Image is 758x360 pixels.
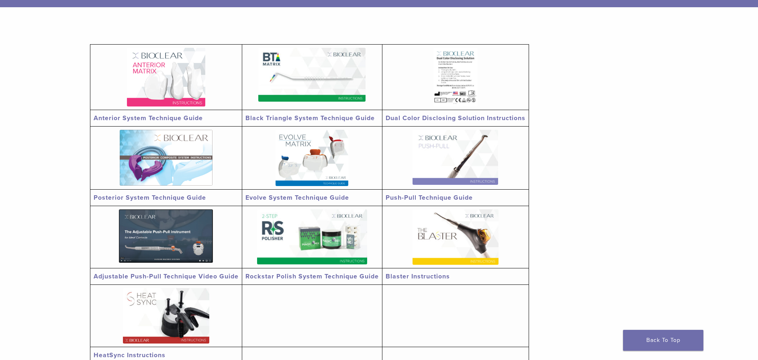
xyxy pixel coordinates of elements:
a: Dual Color Disclosing Solution Instructions [386,114,525,122]
a: Evolve System Technique Guide [245,194,349,202]
a: Push-Pull Technique Guide [386,194,473,202]
a: Anterior System Technique Guide [94,114,203,122]
a: Adjustable Push-Pull Technique Video Guide [94,272,239,280]
a: Blaster Instructions [386,272,450,280]
a: HeatSync Instructions [94,351,165,359]
a: Posterior System Technique Guide [94,194,206,202]
a: Black Triangle System Technique Guide [245,114,375,122]
a: Rockstar Polish System Technique Guide [245,272,379,280]
a: Back To Top [623,330,703,351]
